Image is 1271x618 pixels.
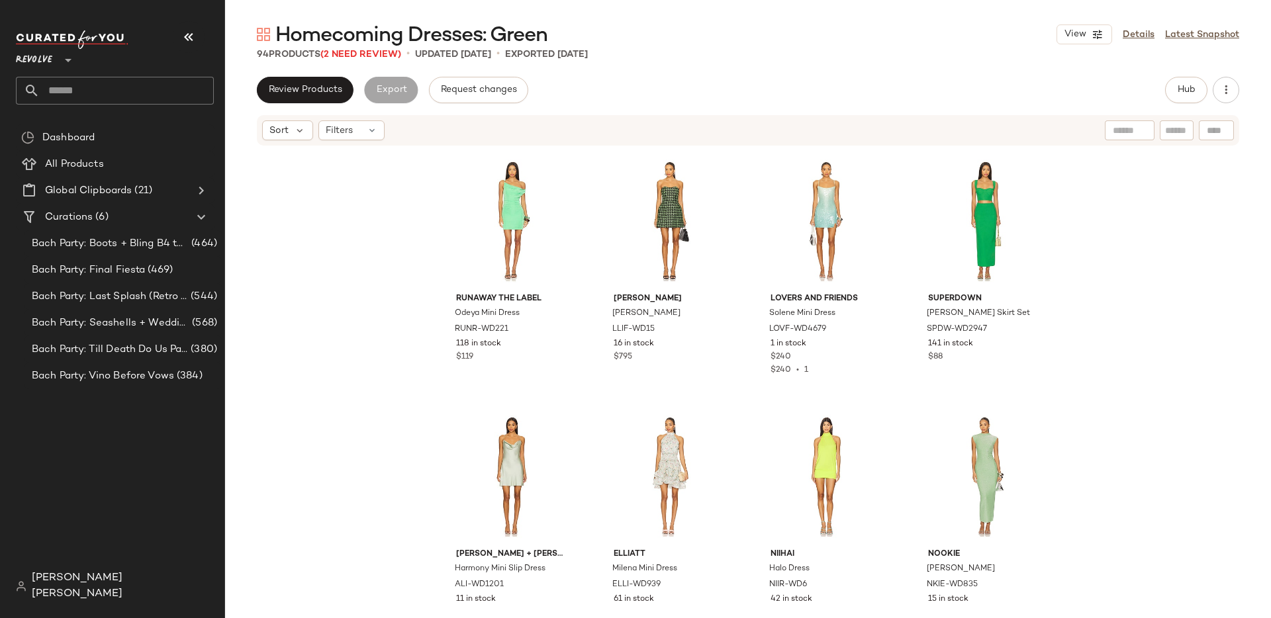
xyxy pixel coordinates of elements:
[455,563,545,575] span: Harmony Mini Slip Dress
[32,263,145,278] span: Bach Party: Final Fiesta
[42,130,95,146] span: Dashboard
[188,342,217,357] span: (380)
[326,124,353,138] span: Filters
[456,351,473,363] span: $119
[927,563,995,575] span: [PERSON_NAME]
[918,410,1051,543] img: NKIE-WD835_V1.jpg
[16,30,128,49] img: cfy_white_logo.C9jOOHJF.svg
[275,22,547,49] span: Homecoming Dresses: Green
[32,570,214,602] span: [PERSON_NAME] [PERSON_NAME]
[32,236,189,251] span: Bach Party: Boots + Bling B4 the Ring
[45,210,93,225] span: Curations
[456,338,501,350] span: 118 in stock
[32,342,188,357] span: Bach Party: Till Death Do Us Party
[257,77,353,103] button: Review Products
[1064,29,1086,40] span: View
[769,324,826,335] span: LOVF-WD4679
[918,154,1051,288] img: SPDW-WD2947_V1.jpg
[1165,77,1207,103] button: Hub
[927,324,987,335] span: SPDW-WD2947
[440,85,517,95] span: Request changes
[769,308,835,320] span: Solene Mini Dress
[791,366,804,375] span: •
[928,594,968,605] span: 15 in stock
[771,293,882,305] span: Lovers and Friends
[771,351,791,363] span: $240
[505,48,588,62] p: Exported [DATE]
[456,549,568,560] span: [PERSON_NAME] + [PERSON_NAME]
[614,351,632,363] span: $795
[257,28,270,41] img: svg%3e
[771,549,882,560] span: NIIHAI
[188,289,217,304] span: (544)
[927,308,1030,320] span: [PERSON_NAME] Skirt Set
[496,46,500,62] span: •
[1123,28,1154,42] a: Details
[189,236,217,251] span: (464)
[804,366,808,375] span: 1
[455,308,520,320] span: Odeya Mini Dress
[16,45,52,69] span: Revolve
[21,131,34,144] img: svg%3e
[269,124,289,138] span: Sort
[16,581,26,592] img: svg%3e
[45,183,132,199] span: Global Clipboards
[769,579,807,591] span: NIIR-WD6
[760,410,893,543] img: NIIR-WD6_V1.jpg
[771,594,812,605] span: 42 in stock
[603,410,736,543] img: ELLI-WD939_V1.jpg
[614,549,726,560] span: ELLIATT
[268,85,342,95] span: Review Products
[446,410,579,543] img: ALI-WD1201_V1.jpg
[320,50,401,60] span: (2 Need Review)
[928,351,943,363] span: $88
[1057,24,1112,44] button: View
[456,594,496,605] span: 11 in stock
[760,154,893,288] img: LOVF-WD4679_V1.jpg
[257,48,401,62] div: Products
[93,210,108,225] span: (6)
[132,183,152,199] span: (21)
[612,579,661,591] span: ELLI-WD939
[456,293,568,305] span: Runaway The Label
[1177,85,1196,95] span: Hub
[928,293,1040,305] span: superdown
[257,50,269,60] span: 94
[429,77,528,103] button: Request changes
[32,369,174,384] span: Bach Party: Vino Before Vows
[603,154,736,288] img: LLIF-WD15_V1.jpg
[612,308,681,320] span: [PERSON_NAME]
[771,366,791,375] span: $240
[1165,28,1239,42] a: Latest Snapshot
[174,369,203,384] span: (384)
[455,579,504,591] span: ALI-WD1201
[614,338,654,350] span: 16 in stock
[145,263,173,278] span: (469)
[614,594,654,605] span: 61 in stock
[415,48,491,62] p: updated [DATE]
[928,338,973,350] span: 141 in stock
[45,157,104,172] span: All Products
[406,46,410,62] span: •
[32,289,188,304] span: Bach Party: Last Splash (Retro [GEOGRAPHIC_DATA])
[32,316,189,331] span: Bach Party: Seashells + Wedding Bells
[612,563,677,575] span: Milena Mini Dress
[455,324,508,335] span: RUNR-WD221
[771,338,806,350] span: 1 in stock
[614,293,726,305] span: [PERSON_NAME]
[446,154,579,288] img: RUNR-WD221_V1.jpg
[927,579,978,591] span: NKIE-WD835
[612,324,655,335] span: LLIF-WD15
[189,316,217,331] span: (568)
[769,563,810,575] span: Halo Dress
[928,549,1040,560] span: Nookie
